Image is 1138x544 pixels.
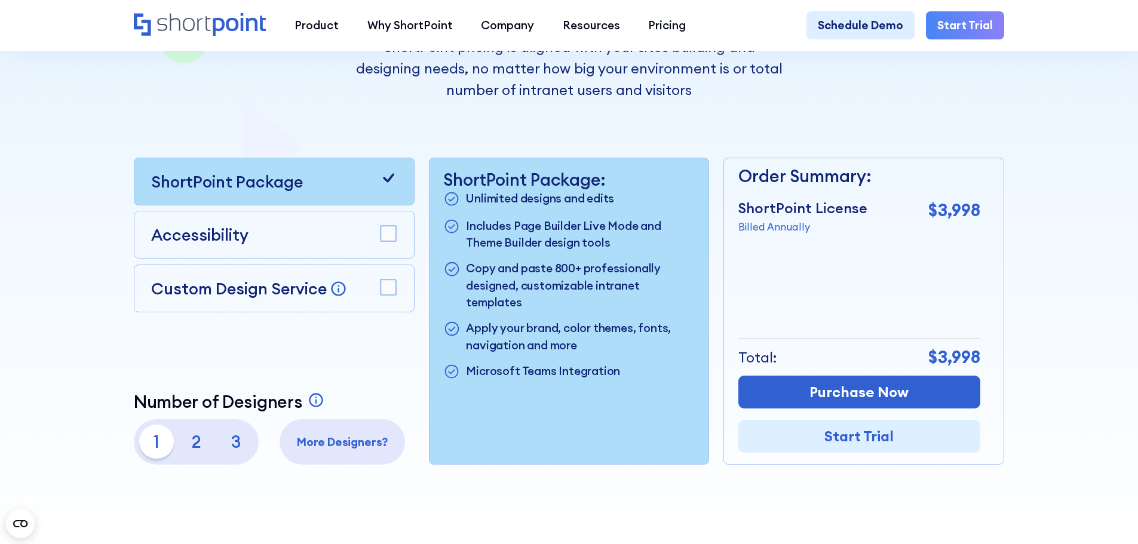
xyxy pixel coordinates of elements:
p: Total: [738,347,777,368]
p: 1 [139,425,173,459]
p: Microsoft Teams Integration [466,362,620,382]
p: $3,998 [928,345,980,370]
p: Unlimited designs and edits [466,190,614,209]
p: Billed Annually [738,219,867,234]
p: $3,998 [928,198,980,223]
p: ShortPoint License [738,198,867,219]
div: Product [295,17,339,34]
div: Chatwidget [923,405,1138,544]
p: Accessibility [151,223,249,247]
a: Resources [548,11,634,40]
a: Company [467,11,548,40]
p: ShortPoint pricing is aligned with your sites building and designing needs, no matter how big you... [355,36,782,100]
a: Pricing [634,11,701,40]
a: Schedule Demo [806,11,915,40]
button: Open CMP widget [6,509,35,538]
p: ShortPoint Package: [443,170,694,190]
div: Resources [563,17,620,34]
a: Why ShortPoint [353,11,467,40]
p: 2 [179,425,213,459]
div: Company [481,17,534,34]
a: Number of Designers [134,392,328,412]
p: Custom Design Service [151,278,327,299]
a: Product [280,11,353,40]
p: Copy and paste 800+ professionally designed, customizable intranet templates [466,260,694,311]
p: More Designers? [286,434,400,451]
a: Purchase Now [738,376,980,408]
iframe: Chat Widget [923,405,1138,544]
a: Home [134,13,266,38]
p: Order Summary: [738,164,980,189]
a: Start Trial [738,420,980,453]
p: 3 [219,425,253,459]
div: Why ShortPoint [367,17,453,34]
p: Includes Page Builder Live Mode and Theme Builder design tools [466,217,694,251]
a: Start Trial [926,11,1004,40]
p: Number of Designers [134,392,302,412]
p: Apply your brand, color themes, fonts, navigation and more [466,319,694,354]
div: Pricing [648,17,686,34]
p: ShortPoint Package [151,170,303,193]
